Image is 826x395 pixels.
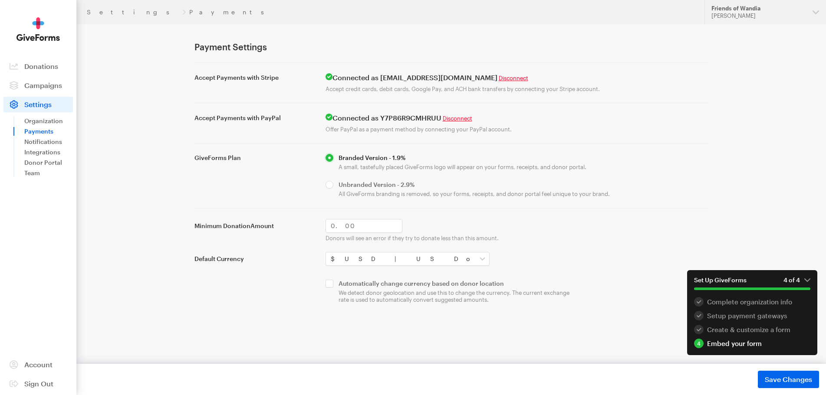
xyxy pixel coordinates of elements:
a: 3 Create & customize a form [694,325,810,334]
a: Account [3,357,73,372]
div: Embed your form [694,339,810,348]
div: Friends of Wandia [711,5,806,12]
a: Donations [3,59,73,74]
div: Complete organization info [694,297,810,307]
div: Setup payment gateways [694,311,810,320]
button: Set Up GiveForms4 of 4 [687,270,817,297]
div: 2 [694,311,704,320]
h4: Connected as [EMAIL_ADDRESS][DOMAIN_NAME] [326,73,708,82]
label: Accept Payments with Stripe [194,74,315,82]
a: 1 Complete organization info [694,297,810,307]
a: Settings [3,97,73,112]
button: Save Changes [758,371,819,388]
span: Sign Out [24,379,53,388]
a: Settings [87,9,179,16]
label: Default Currency [194,255,315,263]
label: Minimum Donation [194,222,315,230]
img: GiveForms [16,17,60,41]
a: Team [24,168,73,178]
h1: Payment Settings [194,42,708,52]
a: Disconnect [499,75,528,82]
span: Amount [250,222,274,229]
span: Account [24,360,53,369]
a: Sign Out [3,376,73,392]
p: Accept credit cards, debit cards, Google Pay, and ACH bank transfers by connecting your Stripe ac... [326,85,708,92]
em: 4 of 4 [783,276,810,284]
a: Integrations [24,147,73,157]
a: Donor Portal [24,157,73,168]
label: GiveForms Plan [194,154,315,162]
a: Notifications [24,137,73,147]
div: 3 [694,325,704,334]
span: Donations [24,62,58,70]
span: Campaigns [24,81,62,89]
a: Disconnect [443,115,472,122]
div: 1 [694,297,704,307]
a: Payments [24,126,73,137]
span: Settings [24,100,52,108]
input: 0.00 [326,219,402,233]
div: Create & customize a form [694,325,810,334]
a: Campaigns [3,78,73,93]
label: Accept Payments with PayPal [194,114,315,122]
a: Organization [24,116,73,126]
p: Offer PayPal as a payment method by connecting your PayPal account. [326,126,708,133]
h4: Connected as Y7P86R9CMHRUU [326,114,708,122]
span: Save Changes [765,374,812,385]
a: 2 Setup payment gateways [694,311,810,320]
div: 4 [694,339,704,348]
a: 4 Embed your form [694,339,810,348]
div: [PERSON_NAME] [711,12,806,20]
p: Donors will see an error if they try to donate less than this amount. [326,235,708,242]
